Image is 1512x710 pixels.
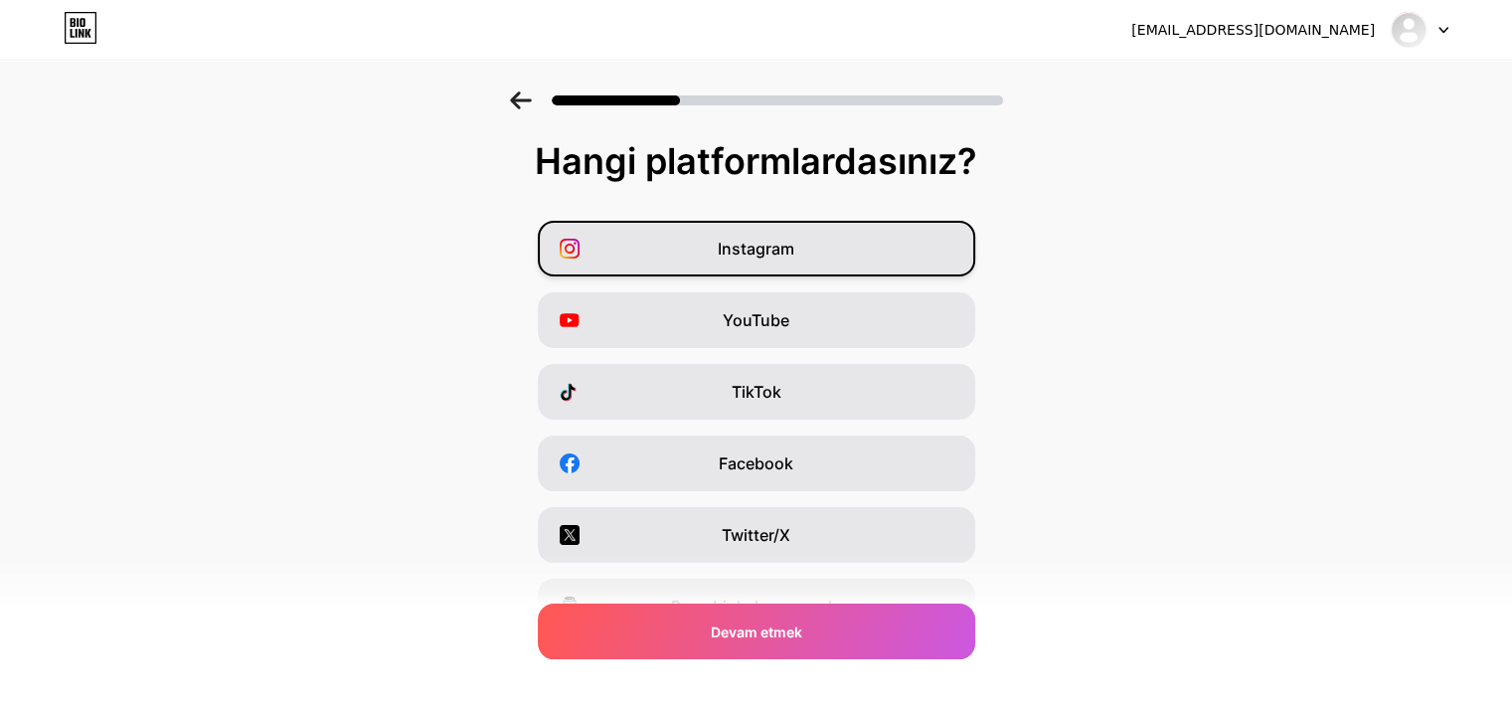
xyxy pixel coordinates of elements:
font: Twitter/X [722,525,790,545]
img: seimasngl [1390,11,1428,49]
font: Instagram [718,239,794,259]
font: Facebook [719,453,793,473]
font: [EMAIL_ADDRESS][DOMAIN_NAME] [1131,22,1375,38]
font: Bana bir kahve ısmarla [671,597,841,617]
font: Hangi platformlardasınız? [535,139,977,183]
font: YouTube [723,310,789,330]
font: Snapchat [720,668,792,688]
font: TikTok [732,382,781,402]
font: Devam etmek [711,623,802,640]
